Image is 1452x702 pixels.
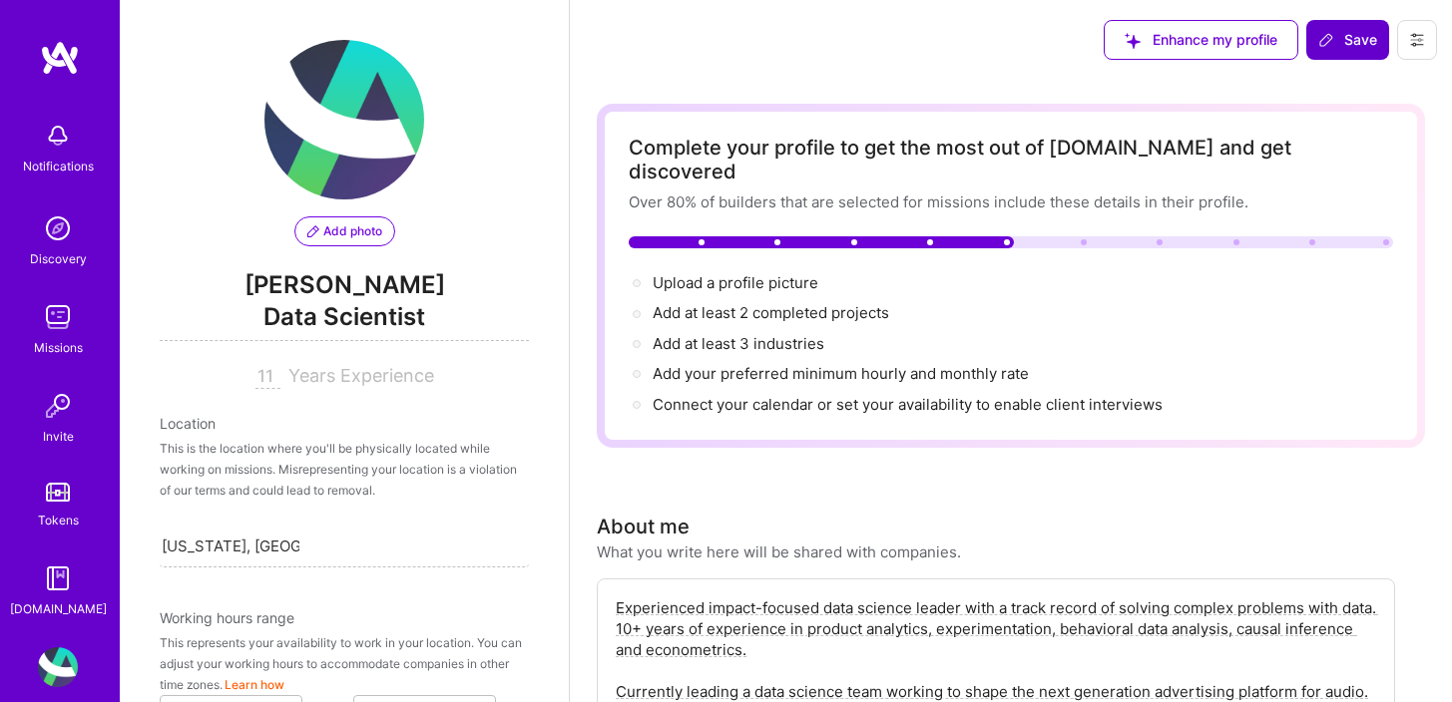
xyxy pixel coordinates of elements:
[597,541,961,562] div: What you write here will be shared with companies.
[307,222,382,240] span: Add photo
[43,426,74,447] div: Invite
[38,558,78,598] img: guide book
[653,395,1163,414] span: Connect your calendar or set your availability to enable client interviews
[34,337,83,358] div: Missions
[38,297,78,337] img: teamwork
[1125,33,1141,49] i: icon SuggestedTeams
[264,40,424,199] img: User Avatar
[629,191,1393,212] div: Over 80% of builders that are selected for missions include these details in their profile.
[10,598,107,619] div: [DOMAIN_NAME]
[38,386,78,426] img: Invite
[307,225,319,237] i: icon PencilPurple
[160,413,529,434] div: Location
[653,303,889,322] span: Add at least 2 completed projects
[30,248,87,269] div: Discovery
[160,632,529,695] div: This represents your availability to work in your location. You can adjust your working hours to ...
[597,512,690,541] div: About me
[38,116,78,156] img: bell
[1318,30,1377,50] span: Save
[38,208,78,248] img: discovery
[653,273,818,292] span: Upload a profile picture
[288,365,434,386] span: Years Experience
[160,438,529,501] div: This is the location where you'll be physically located while working on missions. Misrepresentin...
[46,483,70,502] img: tokens
[160,300,529,341] span: Data Scientist
[225,674,284,695] button: Learn how
[255,365,280,389] input: XX
[23,156,94,176] div: Notifications
[38,647,78,687] img: User Avatar
[1125,30,1277,50] span: Enhance my profile
[40,40,80,76] img: logo
[160,609,294,626] span: Working hours range
[38,510,79,530] div: Tokens
[653,334,824,353] span: Add at least 3 industries
[160,270,529,300] span: [PERSON_NAME]
[629,136,1393,183] div: Complete your profile to get the most out of [DOMAIN_NAME] and get discovered
[653,364,1029,383] span: Add your preferred minimum hourly and monthly rate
